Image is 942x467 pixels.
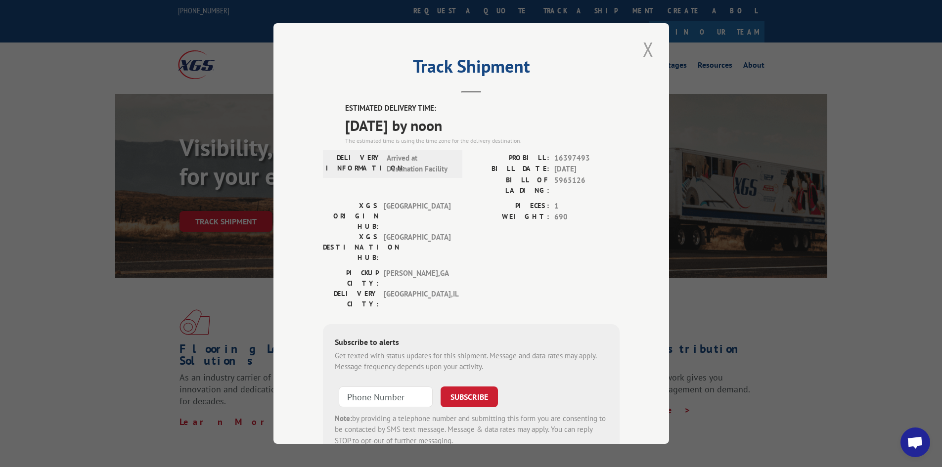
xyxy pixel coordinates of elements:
div: by providing a telephone number and submitting this form you are consenting to be contacted by SM... [335,413,608,447]
label: ESTIMATED DELIVERY TIME: [345,103,620,114]
span: [DATE] [554,164,620,175]
div: Get texted with status updates for this shipment. Message and data rates may apply. Message frequ... [335,350,608,373]
label: XGS DESTINATION HUB: [323,232,379,263]
span: Arrived at Destination Facility [387,153,453,175]
span: 5965126 [554,175,620,196]
span: [PERSON_NAME] , GA [384,268,450,289]
input: Phone Number [339,386,433,407]
label: DELIVERY CITY: [323,289,379,309]
label: PICKUP CITY: [323,268,379,289]
span: [GEOGRAPHIC_DATA] [384,201,450,232]
span: 1 [554,201,620,212]
button: Close modal [640,36,657,63]
strong: Note: [335,414,352,423]
span: [GEOGRAPHIC_DATA] , IL [384,289,450,309]
label: BILL OF LADING: [471,175,549,196]
button: SUBSCRIBE [441,386,498,407]
span: [DATE] by noon [345,114,620,136]
label: WEIGHT: [471,212,549,223]
div: Subscribe to alerts [335,336,608,350]
a: Open chat [900,427,930,457]
label: PROBILL: [471,153,549,164]
span: 690 [554,212,620,223]
h2: Track Shipment [323,59,620,78]
div: The estimated time is using the time zone for the delivery destination. [345,136,620,145]
label: XGS ORIGIN HUB: [323,201,379,232]
label: BILL DATE: [471,164,549,175]
span: [GEOGRAPHIC_DATA] [384,232,450,263]
span: 16397493 [554,153,620,164]
label: DELIVERY INFORMATION: [326,153,382,175]
label: PIECES: [471,201,549,212]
